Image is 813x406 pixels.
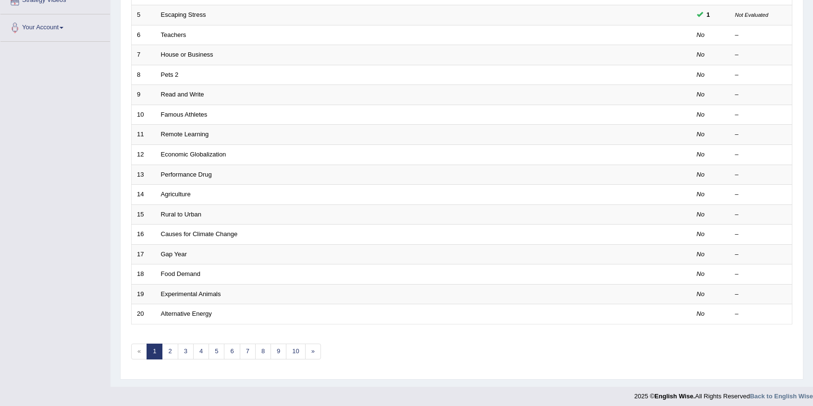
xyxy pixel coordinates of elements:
td: 16 [132,225,156,245]
em: No [697,111,705,118]
strong: English Wise. [654,393,695,400]
em: No [697,31,705,38]
td: 10 [132,105,156,125]
td: 11 [132,125,156,145]
td: 14 [132,185,156,205]
td: 9 [132,85,156,105]
a: 7 [240,344,256,359]
a: Performance Drug [161,171,212,178]
em: No [697,171,705,178]
div: – [735,150,787,159]
em: No [697,290,705,298]
div: – [735,310,787,319]
a: Rural to Urban [161,211,202,218]
a: 10 [286,344,305,359]
td: 7 [132,45,156,65]
td: 20 [132,304,156,324]
td: 19 [132,284,156,304]
a: Economic Globalization [161,151,226,158]
a: Agriculture [161,191,191,198]
em: No [697,131,705,138]
a: 1 [147,344,162,359]
td: 6 [132,25,156,45]
td: 12 [132,144,156,165]
a: 4 [193,344,209,359]
em: No [697,91,705,98]
div: – [735,71,787,80]
a: Remote Learning [161,131,209,138]
em: No [697,151,705,158]
a: 2 [162,344,178,359]
a: 5 [209,344,224,359]
span: You can still take this question [703,10,714,20]
span: « [131,344,147,359]
em: No [697,51,705,58]
td: 13 [132,165,156,185]
em: No [697,211,705,218]
div: – [735,170,787,179]
a: Food Demand [161,270,200,277]
div: – [735,270,787,279]
a: Read and Write [161,91,204,98]
em: No [697,71,705,78]
a: 8 [255,344,271,359]
em: No [697,230,705,238]
a: Famous Athletes [161,111,208,118]
td: 15 [132,204,156,225]
div: – [735,110,787,119]
a: Your Account [0,14,110,38]
a: » [305,344,321,359]
div: – [735,31,787,40]
div: – [735,190,787,199]
em: No [697,191,705,198]
small: Not Evaluated [735,12,768,18]
em: No [697,270,705,277]
div: – [735,50,787,60]
a: 6 [224,344,240,359]
td: 8 [132,65,156,85]
td: 18 [132,264,156,285]
div: – [735,90,787,99]
div: – [735,290,787,299]
td: 5 [132,5,156,25]
td: 17 [132,244,156,264]
div: – [735,210,787,219]
a: 3 [178,344,194,359]
em: No [697,251,705,258]
a: 9 [271,344,286,359]
em: No [697,310,705,317]
a: Gap Year [161,251,187,258]
a: Teachers [161,31,186,38]
div: – [735,250,787,259]
div: – [735,130,787,139]
div: – [735,230,787,239]
a: Escaping Stress [161,11,206,18]
a: House or Business [161,51,213,58]
a: Causes for Climate Change [161,230,238,238]
div: 2025 © All Rights Reserved [634,387,813,401]
a: Pets 2 [161,71,179,78]
a: Experimental Animals [161,290,221,298]
a: Alternative Energy [161,310,212,317]
a: Back to English Wise [750,393,813,400]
